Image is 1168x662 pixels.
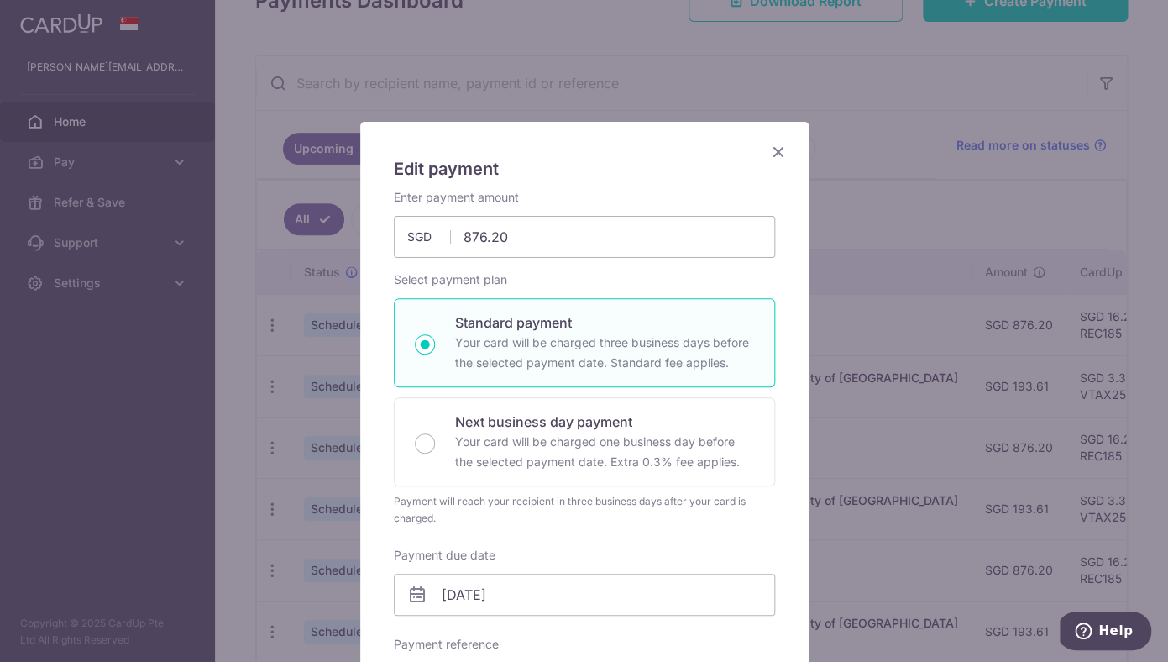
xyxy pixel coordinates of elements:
[394,493,775,527] div: Payment will reach your recipient in three business days after your card is charged.
[455,432,754,472] p: Your card will be charged one business day before the selected payment date. Extra 0.3% fee applies.
[1060,612,1151,654] iframe: Opens a widget where you can find more information
[455,333,754,373] p: Your card will be charged three business days before the selected payment date. Standard fee appl...
[768,142,788,162] button: Close
[455,313,754,333] p: Standard payment
[394,636,499,653] label: Payment reference
[394,189,519,206] label: Enter payment amount
[394,574,775,616] input: DD / MM / YYYY
[394,155,775,182] h5: Edit payment
[394,547,495,564] label: Payment due date
[407,229,451,245] span: SGD
[394,216,775,258] input: 0.00
[455,412,754,432] p: Next business day payment
[394,271,507,288] label: Select payment plan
